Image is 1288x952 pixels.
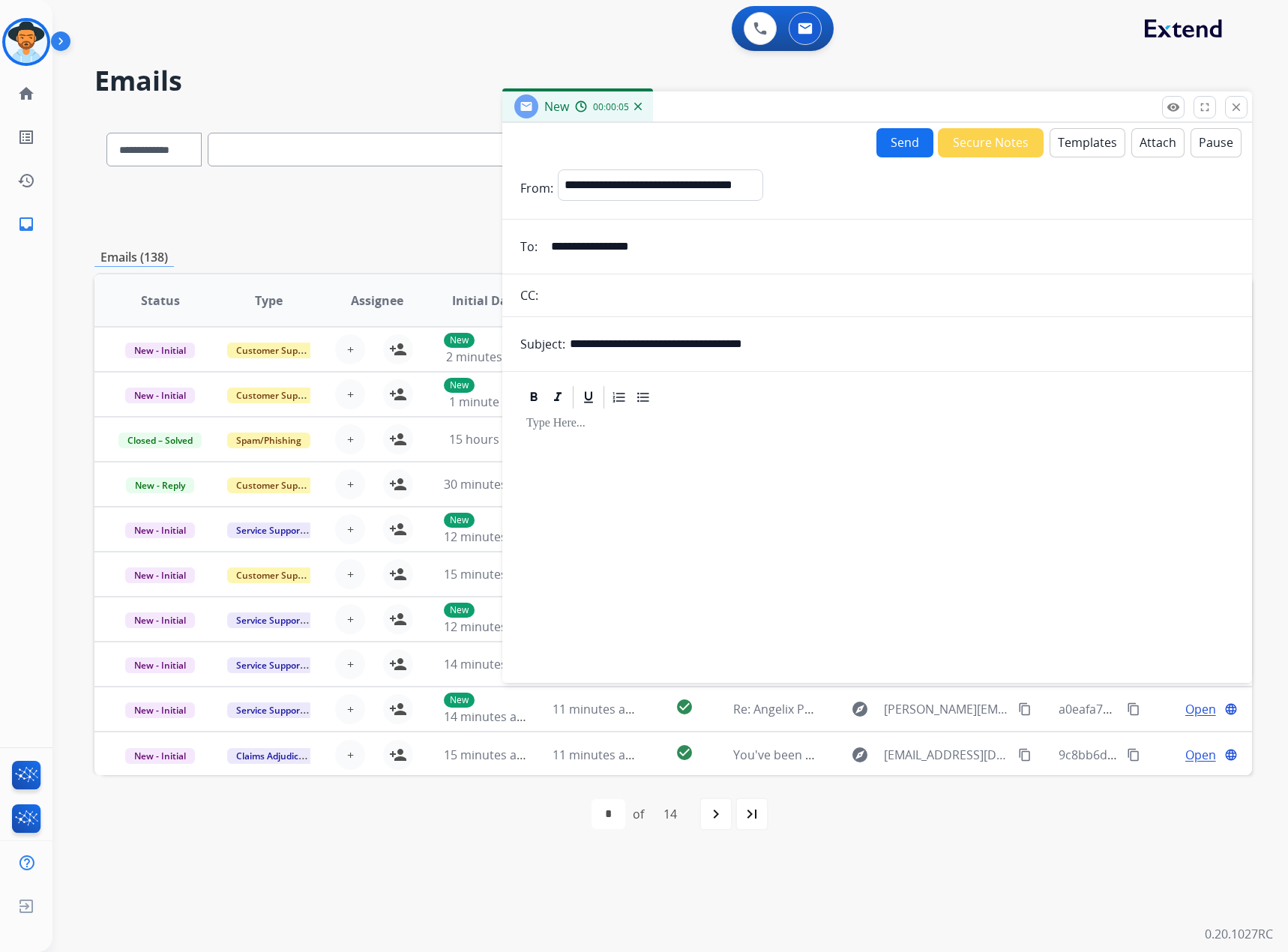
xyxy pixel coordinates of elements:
[347,340,354,358] span: +
[335,334,365,364] button: +
[1167,100,1180,114] mat-icon: remove_red_eye
[347,610,354,628] span: +
[444,513,475,528] p: New
[520,238,538,256] p: To:
[884,700,1011,718] span: [PERSON_NAME][EMAIL_ADDRESS][DOMAIN_NAME]
[593,101,629,113] span: 00:00:05
[389,746,407,764] mat-icon: person_add
[523,386,545,409] div: Bold
[335,469,365,499] button: +
[707,805,725,823] mat-icon: navigate_next
[1018,702,1032,716] mat-icon: content_copy
[1198,100,1212,114] mat-icon: fullscreen
[389,520,407,538] mat-icon: person_add
[94,66,1252,96] h2: Emails
[335,694,365,724] button: +
[389,430,407,448] mat-icon: person_add
[444,747,531,763] span: 15 minutes ago
[1224,702,1238,716] mat-icon: language
[1131,128,1185,157] button: Attach
[335,649,365,679] button: +
[444,656,531,672] span: 14 minutes ago
[1185,700,1216,718] span: Open
[5,21,47,63] img: avatar
[452,292,520,310] span: Initial Date
[17,172,35,190] mat-icon: history
[444,333,475,348] p: New
[125,388,195,403] span: New - Initial
[1205,925,1273,943] p: 0.20.1027RC
[347,700,354,718] span: +
[347,385,354,403] span: +
[118,433,202,448] span: Closed – Solved
[227,567,325,583] span: Customer Support
[125,612,195,628] span: New - Initial
[255,292,283,310] span: Type
[347,655,354,673] span: +
[17,215,35,233] mat-icon: inbox
[743,805,761,823] mat-icon: last_page
[125,567,195,583] span: New - Initial
[449,431,523,448] span: 15 hours ago
[876,128,933,157] button: Send
[125,748,195,764] span: New - Initial
[389,475,407,493] mat-icon: person_add
[444,693,475,708] p: New
[227,433,310,448] span: Spam/Phishing
[17,85,35,103] mat-icon: home
[444,476,531,492] span: 30 minutes ago
[227,477,325,493] span: Customer Support
[446,349,526,365] span: 2 minutes ago
[94,248,174,267] p: Emails (138)
[1050,128,1125,157] button: Templates
[335,514,365,544] button: +
[675,744,693,762] mat-icon: check_circle
[608,386,631,409] div: Ordered List
[227,388,325,403] span: Customer Support
[444,566,531,582] span: 15 minutes ago
[520,335,565,353] p: Subject:
[444,378,475,393] p: New
[733,701,1152,717] span: Re: Angelix Princess Cut Engagement Ring has been delivered for servicing
[389,385,407,403] mat-icon: person_add
[1185,746,1216,764] span: Open
[227,522,313,538] span: Service Support
[577,386,600,409] div: Underline
[125,702,195,718] span: New - Initial
[335,740,365,770] button: +
[444,618,531,635] span: 12 minutes ago
[125,343,195,358] span: New - Initial
[633,805,644,823] div: of
[347,565,354,583] span: +
[347,746,354,764] span: +
[227,343,325,358] span: Customer Support
[553,747,640,763] span: 11 minutes ago
[1224,748,1238,762] mat-icon: language
[1127,748,1140,762] mat-icon: content_copy
[547,386,569,409] div: Italic
[389,610,407,628] mat-icon: person_add
[632,386,654,409] div: Bullet List
[227,612,313,628] span: Service Support
[1018,748,1032,762] mat-icon: content_copy
[675,698,693,716] mat-icon: check_circle
[884,746,1011,764] span: [EMAIL_ADDRESS][DOMAIN_NAME]
[1195,335,1213,353] keeper-lock: Open Keeper Popup
[520,179,553,197] p: From:
[389,340,407,358] mat-icon: person_add
[347,430,354,448] span: +
[1230,100,1243,114] mat-icon: close
[544,98,569,115] span: New
[335,604,365,634] button: +
[347,475,354,493] span: +
[125,657,195,673] span: New - Initial
[227,702,313,718] span: Service Support
[17,128,35,146] mat-icon: list_alt
[351,292,403,310] span: Assignee
[449,394,523,410] span: 1 minute ago
[1191,128,1242,157] button: Pause
[938,128,1044,157] button: Secure Notes
[227,657,313,673] span: Service Support
[1059,701,1284,717] span: a0eafa72-7f4b-42c4-b3c0-51735a3481ae
[335,559,365,589] button: +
